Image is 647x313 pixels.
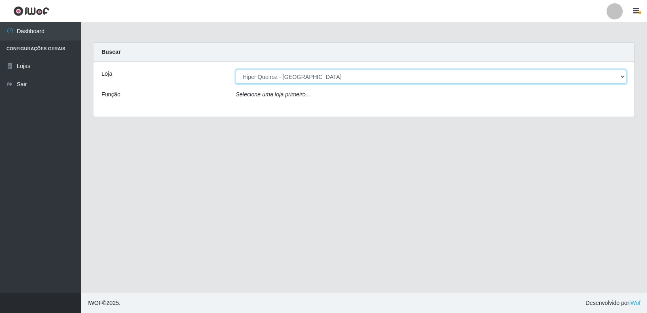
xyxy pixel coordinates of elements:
[87,299,121,307] span: © 2025 .
[101,49,121,55] strong: Buscar
[13,6,49,16] img: CoreUI Logo
[629,300,641,306] a: iWof
[586,299,641,307] span: Desenvolvido por
[101,90,121,99] label: Função
[101,70,112,78] label: Loja
[236,91,310,98] i: Selecione uma loja primeiro...
[87,300,102,306] span: IWOF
